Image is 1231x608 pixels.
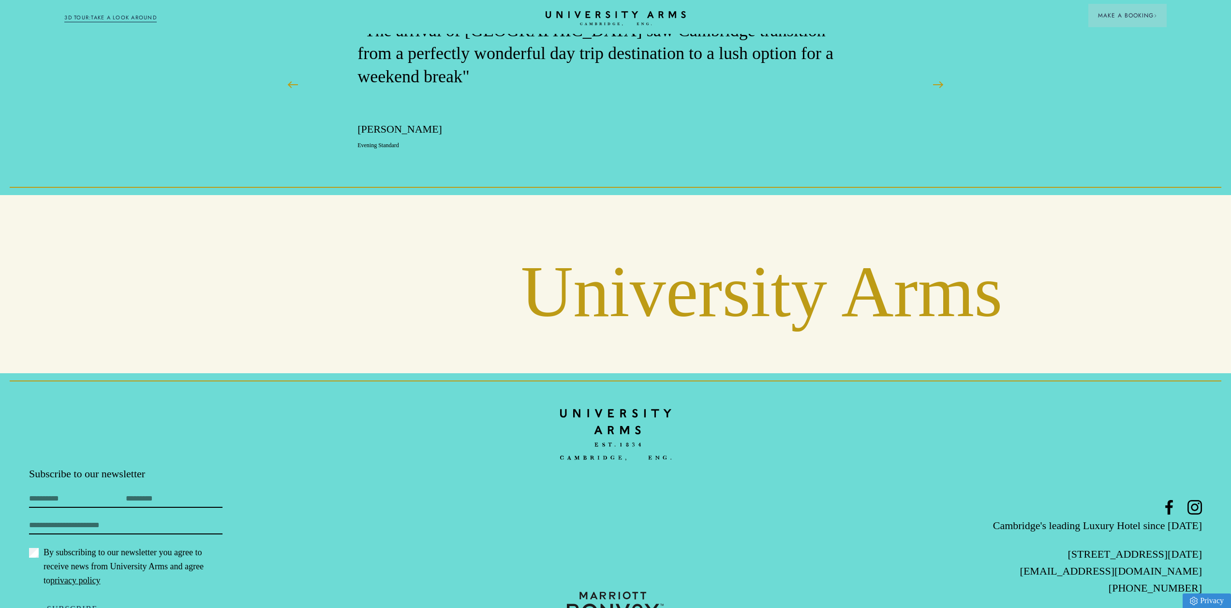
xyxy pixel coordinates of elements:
p: "The arrival of [GEOGRAPHIC_DATA] saw Cambridge transition from a perfectly wonderful day trip de... [357,19,840,89]
button: Previous Slide [281,73,305,97]
a: [PHONE_NUMBER] [1109,582,1202,594]
button: Next Slide [926,73,950,97]
button: Make a BookingArrow icon [1088,4,1167,27]
a: Home [546,11,686,26]
label: By subscribing to our newsletter you agree to receive news from University Arms and agree to [29,546,222,588]
img: Arrow icon [1154,14,1157,17]
p: Cambridge's leading Luxury Hotel since [DATE] [811,517,1202,534]
a: 3D TOUR:TAKE A LOOK AROUND [64,14,157,22]
img: Privacy [1190,597,1198,605]
p: [PERSON_NAME] [357,122,840,137]
a: Instagram [1187,500,1202,515]
a: Facebook [1162,500,1176,515]
img: bc90c398f2f6aa16c3ede0e16ee64a97.svg [560,402,671,467]
a: Privacy [1183,593,1231,608]
p: Evening Standard [357,141,840,150]
p: Subscribe to our newsletter [29,467,420,481]
a: [EMAIL_ADDRESS][DOMAIN_NAME] [1020,565,1202,577]
span: Make a Booking [1098,11,1157,20]
a: Home [560,402,671,467]
input: By subscribing to our newsletter you agree to receive news from University Arms and agree topriva... [29,548,39,558]
p: [STREET_ADDRESS][DATE] [811,546,1202,562]
a: privacy policy [50,576,100,585]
